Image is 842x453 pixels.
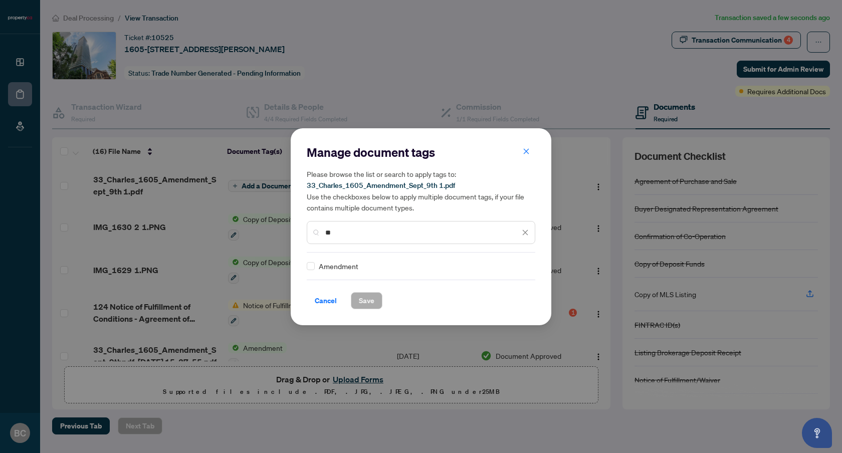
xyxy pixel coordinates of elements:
span: close [523,148,530,155]
span: Amendment [319,261,358,272]
button: Open asap [802,418,832,448]
h2: Manage document tags [307,144,535,160]
span: 33_Charles_1605_Amendment_Sept_9th 1.pdf [307,181,455,190]
span: close [522,229,529,236]
h5: Please browse the list or search to apply tags to: Use the checkboxes below to apply multiple doc... [307,168,535,213]
span: Cancel [315,293,337,309]
button: Save [351,292,382,309]
button: Cancel [307,292,345,309]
